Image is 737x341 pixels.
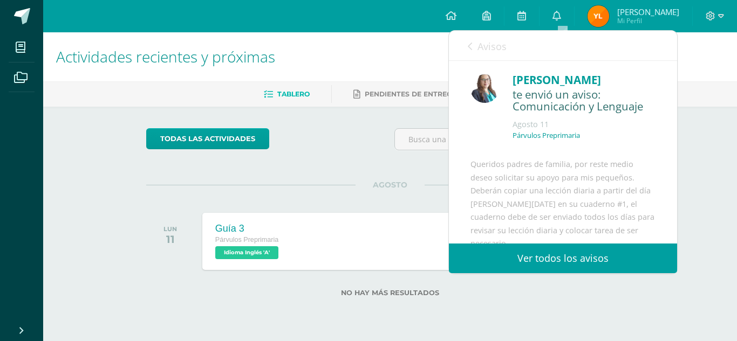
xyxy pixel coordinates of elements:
[163,225,177,233] div: LUN
[215,223,281,234] div: Guía 3
[215,246,278,259] span: Idioma Inglés 'A'
[617,6,679,17] span: [PERSON_NAME]
[617,16,679,25] span: Mi Perfil
[353,86,457,103] a: Pendientes de entrega
[356,180,425,190] span: AGOSTO
[599,39,658,51] span: avisos sin leer
[599,39,604,51] span: 2
[470,74,499,103] img: 287efd72c70b75962a7fdcb723c7c9f6.png
[449,243,677,273] a: Ver todos los avisos
[264,86,310,103] a: Tablero
[513,72,656,88] div: [PERSON_NAME]
[395,129,634,150] input: Busca una actividad próxima aquí...
[146,128,269,149] a: todas las Actividades
[365,90,457,98] span: Pendientes de entrega
[146,289,634,297] label: No hay más resultados
[513,88,656,114] div: te envió un aviso: Comunicación y Lenguaje
[477,40,507,53] span: Avisos
[163,233,177,246] div: 11
[56,46,275,67] span: Actividades recientes y próximas
[588,5,609,27] img: 5245e3bd8303b0d14c6bc93cd9269dd4.png
[513,131,580,140] p: Párvulos Preprimaria
[513,119,656,130] div: Agosto 11
[215,236,279,243] span: Párvulos Preprimaria
[277,90,310,98] span: Tablero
